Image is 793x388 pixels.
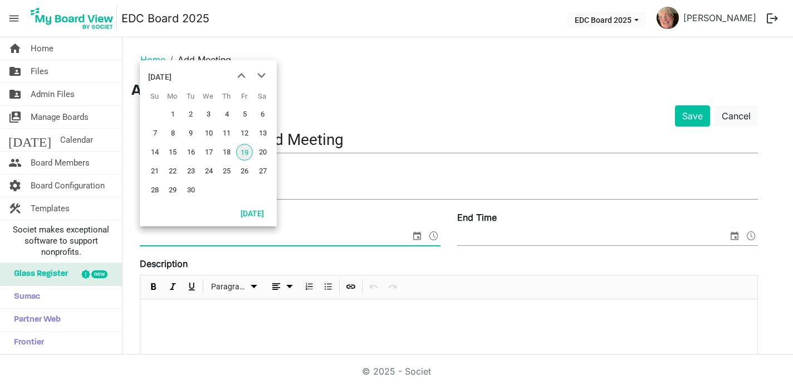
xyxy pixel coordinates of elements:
span: select [728,229,741,243]
span: Friday, September 26, 2025 [236,163,253,180]
button: Save [675,105,710,127]
span: [DATE] [8,129,51,151]
button: logout [761,7,784,30]
button: Underline [184,280,199,294]
div: Italic [163,275,182,299]
a: Home [140,54,165,65]
span: Glass Register [8,263,68,285]
input: Title [140,127,758,153]
a: Cancel [714,105,758,127]
div: Formats [205,275,264,299]
span: Friday, September 19, 2025 [236,144,253,161]
button: dropdownbutton [266,280,298,294]
span: Tuesday, September 2, 2025 [183,106,199,123]
span: Friday, September 5, 2025 [236,106,253,123]
th: Su [145,88,163,105]
span: Templates [31,197,70,220]
span: Thursday, September 4, 2025 [218,106,235,123]
th: Th [217,88,235,105]
div: Insert Link [341,275,360,299]
a: © 2025 - Societ [362,366,431,377]
span: Thursday, September 11, 2025 [218,125,235,142]
span: select [410,229,424,243]
label: Description [140,257,188,270]
button: Italic [165,280,180,294]
span: Societ makes exceptional software to support nonprofits. [5,224,117,258]
span: folder_shared [8,60,22,83]
span: Monday, September 29, 2025 [164,182,181,198]
span: Tuesday, September 9, 2025 [183,125,199,142]
span: Saturday, September 27, 2025 [254,163,271,180]
span: Sunday, September 7, 2025 [146,125,163,142]
label: End Time [457,211,497,224]
div: new [91,270,107,278]
span: Wednesday, September 3, 2025 [200,106,217,123]
button: Insert Link [344,280,359,294]
button: Today [233,205,271,221]
th: Tu [182,88,199,105]
span: Partner Web [8,309,61,331]
a: EDC Board 2025 [121,7,209,30]
span: Board Configuration [31,174,105,197]
div: Numbered List [300,275,319,299]
span: Monday, September 8, 2025 [164,125,181,142]
span: Tuesday, September 16, 2025 [183,144,199,161]
span: home [8,37,22,60]
div: Bold [144,275,163,299]
span: Sumac [8,286,40,308]
button: previous month [231,66,251,86]
button: Bold [146,280,161,294]
span: Files [31,60,48,83]
span: Sunday, September 21, 2025 [146,163,163,180]
span: Saturday, September 20, 2025 [254,144,271,161]
span: Monday, September 1, 2025 [164,106,181,123]
span: Monday, September 15, 2025 [164,144,181,161]
img: PBcu2jDvg7QGMKgoOufHRIIikigGA7b4rzU_JPaBs8kWDLQ_Ur80ZInsSXIZPAupHRttvsQ2JXBLJFIA_xW-Pw_thumb.png [657,7,679,29]
span: Manage Boards [31,106,89,128]
span: Tuesday, September 30, 2025 [183,182,199,198]
th: Mo [163,88,181,105]
span: folder_shared [8,83,22,105]
span: Thursday, September 25, 2025 [218,163,235,180]
a: [PERSON_NAME] [679,7,761,29]
li: Add Meeting [165,53,231,66]
span: Calendar [60,129,93,151]
button: Numbered List [302,280,317,294]
span: Wednesday, September 24, 2025 [200,163,217,180]
div: Bulleted List [319,275,337,299]
span: Monday, September 22, 2025 [164,163,181,180]
span: Saturday, September 13, 2025 [254,125,271,142]
span: Saturday, September 6, 2025 [254,106,271,123]
span: Friday, September 12, 2025 [236,125,253,142]
div: Alignments [264,275,300,299]
span: Admin Files [31,83,75,105]
span: Wednesday, September 17, 2025 [200,144,217,161]
span: menu [3,8,25,29]
button: next month [251,66,271,86]
button: Bulleted List [321,280,336,294]
button: EDC Board 2025 dropdownbutton [567,12,646,27]
img: My Board View Logo [27,4,117,32]
span: people [8,152,22,174]
h3: Add Meeting [131,82,784,101]
button: Paragraph dropdownbutton [207,280,262,294]
span: Tuesday, September 23, 2025 [183,163,199,180]
span: Sunday, September 28, 2025 [146,182,163,198]
span: switch_account [8,106,22,128]
span: construction [8,197,22,220]
td: Friday, September 19, 2025 [235,143,253,162]
span: Sunday, September 14, 2025 [146,144,163,161]
span: Wednesday, September 10, 2025 [200,125,217,142]
th: Sa [253,88,271,105]
span: Thursday, September 18, 2025 [218,144,235,161]
a: My Board View Logo [27,4,121,32]
th: Fr [235,88,253,105]
th: We [199,88,217,105]
span: settings [8,174,22,197]
div: title [148,66,172,88]
span: Frontier [8,332,44,354]
span: Home [31,37,53,60]
span: Paragraph [211,280,247,294]
span: Board Members [31,152,90,174]
div: Underline [182,275,201,299]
